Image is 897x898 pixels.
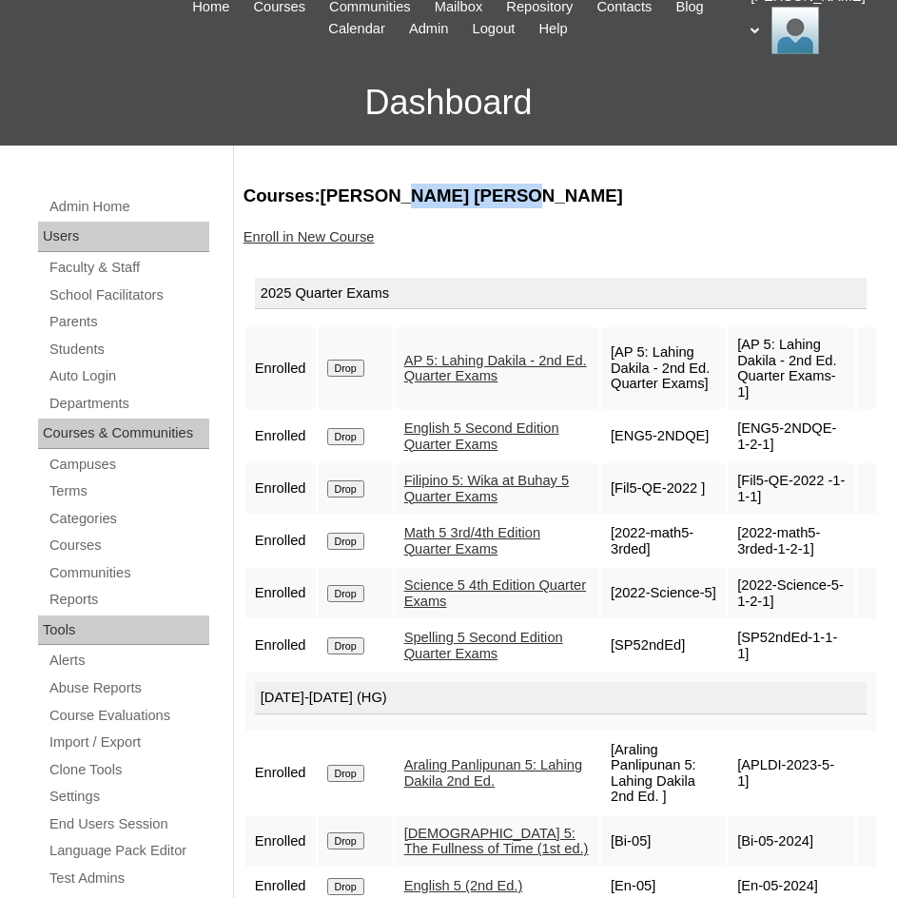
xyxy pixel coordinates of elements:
[48,283,209,307] a: School Facilitators
[404,630,563,661] a: Spelling 5 Second Edition Quarter Exams
[48,704,209,728] a: Course Evaluations
[404,826,589,857] a: [DEMOGRAPHIC_DATA] 5: The Fullness of Time (1st ed.)
[245,516,316,566] td: Enrolled
[48,758,209,782] a: Clone Tools
[48,561,209,585] a: Communities
[728,516,855,566] td: [2022-math5-3rded-1-2-1]
[728,411,855,461] td: [ENG5-2NDQE-1-2-1]
[404,353,587,384] a: AP 5: Lahing Dakila - 2nd Ed. Quarter Exams
[48,676,209,700] a: Abuse Reports
[463,18,525,40] a: Logout
[245,732,316,814] td: Enrolled
[327,480,364,498] input: Drop
[245,463,316,514] td: Enrolled
[409,18,449,40] span: Admin
[404,757,582,789] a: Araling Panlipunan 5: Lahing Dakila 2nd Ed.
[255,682,867,714] div: [DATE]-[DATE] (HG)
[601,463,726,514] td: [Fil5-QE-2022 ]
[245,620,316,671] td: Enrolled
[404,473,570,504] a: Filipino 5: Wika at Buhay 5 Quarter Exams
[245,411,316,461] td: Enrolled
[601,732,726,814] td: [Araling Panlipunan 5: Lahing Dakila 2nd Ed. ]
[48,195,209,219] a: Admin Home
[601,516,726,566] td: [2022-math5-3rded]
[38,419,209,449] div: Courses & Communities
[400,18,458,40] a: Admin
[38,222,209,252] div: Users
[404,525,540,556] a: Math 5 3rd/4th Edition Quarter Exams
[48,479,209,503] a: Terms
[728,463,855,514] td: [Fil5-QE-2022 -1-1-1]
[38,615,209,646] div: Tools
[404,577,586,609] a: Science 5 4th Edition Quarter Exams
[245,327,316,409] td: Enrolled
[48,392,209,416] a: Departments
[48,785,209,809] a: Settings
[404,878,523,893] a: English 5 (2nd Ed.)
[327,637,364,654] input: Drop
[601,620,726,671] td: [SP52ndEd]
[48,364,209,388] a: Auto Login
[48,588,209,612] a: Reports
[404,420,559,452] a: English 5 Second Edition Quarter Exams
[327,832,364,849] input: Drop
[327,428,364,445] input: Drop
[771,7,819,54] img: Ariane Ebuen
[327,878,364,895] input: Drop
[473,18,516,40] span: Logout
[244,229,375,244] a: Enroll in New Course
[327,765,364,782] input: Drop
[728,732,855,814] td: [APLDI-2023-5-1]
[48,534,209,557] a: Courses
[728,568,855,618] td: [2022-Science-5-1-2-1]
[48,867,209,890] a: Test Admins
[601,411,726,461] td: [ENG5-2NDQE]
[48,310,209,334] a: Parents
[728,816,855,867] td: [Bi-05-2024]
[601,816,726,867] td: [Bi-05]
[48,507,209,531] a: Categories
[601,327,726,409] td: [AP 5: Lahing Dakila - 2nd Ed. Quarter Exams]
[319,18,394,40] a: Calendar
[728,620,855,671] td: [SP52ndEd-1-1-1]
[48,812,209,836] a: End Users Session
[538,18,567,40] span: Help
[48,256,209,280] a: Faculty & Staff
[327,585,364,602] input: Drop
[48,338,209,361] a: Students
[327,360,364,377] input: Drop
[601,568,726,618] td: [2022-Science-5]
[245,568,316,618] td: Enrolled
[48,839,209,863] a: Language Pack Editor
[48,453,209,477] a: Campuses
[529,18,576,40] a: Help
[245,816,316,867] td: Enrolled
[48,731,209,754] a: Import / Export
[10,60,887,146] h3: Dashboard
[48,649,209,673] a: Alerts
[728,327,855,409] td: [AP 5: Lahing Dakila - 2nd Ed. Quarter Exams-1]
[328,18,384,40] span: Calendar
[327,533,364,550] input: Drop
[244,184,878,208] h3: Courses:[PERSON_NAME] [PERSON_NAME]
[255,278,867,310] div: 2025 Quarter Exams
